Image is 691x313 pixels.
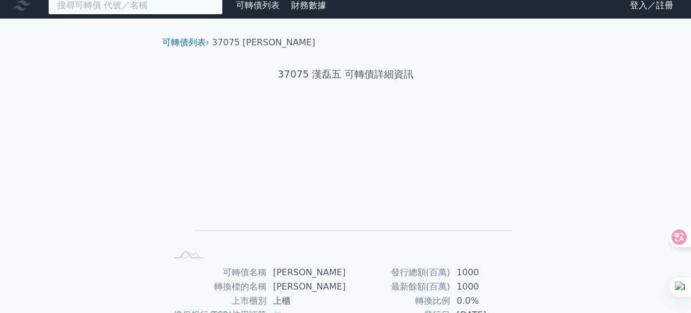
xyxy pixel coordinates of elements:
td: 可轉債名稱 [167,265,267,280]
td: 1000 [450,265,525,280]
li: 37075 [PERSON_NAME] [212,36,315,49]
td: 上市櫃別 [167,294,267,308]
td: 轉換標的名稱 [167,280,267,294]
td: 發行總額(百萬) [346,265,450,280]
g: Chart [185,116,512,247]
td: 1000 [450,280,525,294]
td: 轉換比例 [346,294,450,308]
a: 可轉債列表 [162,37,206,48]
td: 最新餘額(百萬) [346,280,450,294]
td: [PERSON_NAME] [267,280,346,294]
td: 0.0% [450,294,525,308]
td: [PERSON_NAME] [267,265,346,280]
li: › [162,36,209,49]
td: 上櫃 [267,294,346,308]
h1: 37075 漢磊五 可轉債詳細資訊 [153,67,538,82]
